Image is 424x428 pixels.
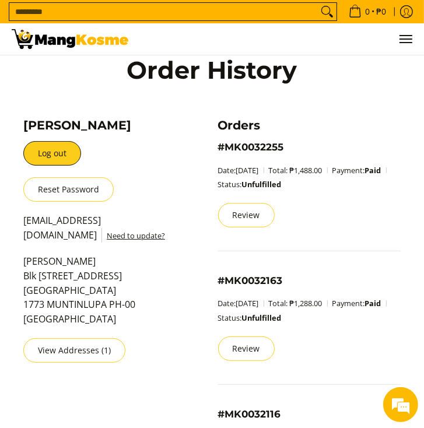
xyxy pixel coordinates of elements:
[365,165,381,176] strong: Paid
[12,29,128,49] img: Account | Mang Kosme
[23,118,174,133] h3: [PERSON_NAME]
[242,179,282,190] strong: Unfulfilled
[345,5,390,18] span: •
[218,336,275,361] a: Review
[236,165,259,176] time: [DATE]
[23,177,114,202] button: Reset Password
[374,8,388,16] span: ₱0
[23,338,125,363] a: View Addresses (1)
[236,298,259,308] time: [DATE]
[242,313,282,323] strong: Unfulfilled
[218,275,283,286] a: #MK0032163
[365,298,381,308] strong: Paid
[218,203,275,227] a: Review
[107,230,165,241] a: Need to update?
[23,213,174,254] p: [EMAIL_ADDRESS][DOMAIN_NAME]
[218,298,391,323] small: Date: Total: ₱1,288.00 Payment: Status:
[23,254,174,338] p: [PERSON_NAME] Blk [STREET_ADDRESS] [GEOGRAPHIC_DATA] 1773 MUNTINLUPA PH-00 [GEOGRAPHIC_DATA]
[140,23,412,55] ul: Customer Navigation
[218,118,401,133] h3: Orders
[398,23,412,55] button: Menu
[363,8,372,16] span: 0
[318,3,337,20] button: Search
[23,141,81,166] a: Log out
[140,23,412,55] nav: Main Menu
[218,408,281,420] a: #MK0032116
[218,165,391,190] small: Date: Total: ₱1,488.00 Payment: Status:
[218,141,284,153] a: #MK0032255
